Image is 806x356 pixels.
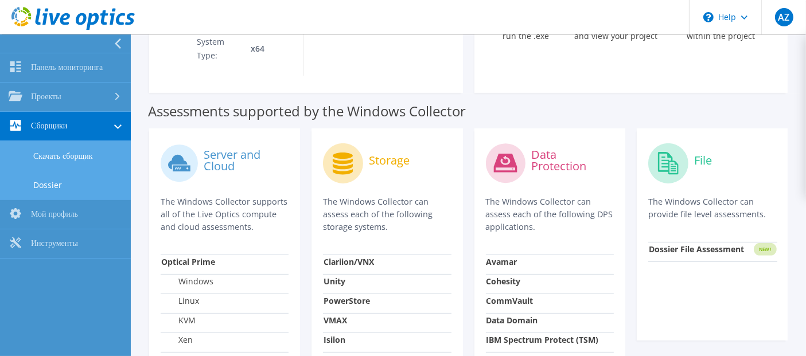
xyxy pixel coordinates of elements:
[323,195,451,233] p: The Windows Collector can assess each of the following storage systems.
[649,244,744,255] strong: Dossier File Assessment
[324,334,345,345] strong: Isilon
[242,34,294,63] td: x64
[486,276,521,287] strong: Cohesity
[324,256,374,267] strong: Clariion/VNX
[486,295,534,306] strong: CommVault
[161,276,213,287] label: Windows
[148,105,466,117] label: Assessments supported by the Windows Collector
[324,276,345,287] strong: Unity
[161,334,193,346] label: Xen
[531,149,614,172] label: Data Protection
[369,155,410,166] label: Storage
[196,34,242,63] td: System Type:
[204,149,289,172] label: Server and Cloud
[324,295,370,306] strong: PowerStore
[486,256,517,267] strong: Avamar
[486,195,614,233] p: The Windows Collector can assess each of the following DPS applications.
[759,247,770,253] tspan: NEW!
[161,195,289,233] p: The Windows Collector supports all of the Live Optics compute and cloud assessments.
[694,155,712,166] label: File
[775,8,793,26] span: AZ
[161,256,215,267] strong: Optical Prime
[703,12,714,22] svg: \n
[161,295,199,307] label: Linux
[161,315,196,326] label: KVM
[648,195,776,221] p: The Windows Collector can provide file level assessments.
[486,315,538,326] strong: Data Domain
[486,334,599,345] strong: IBM Spectrum Protect (TSM)
[324,315,347,326] strong: VMAX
